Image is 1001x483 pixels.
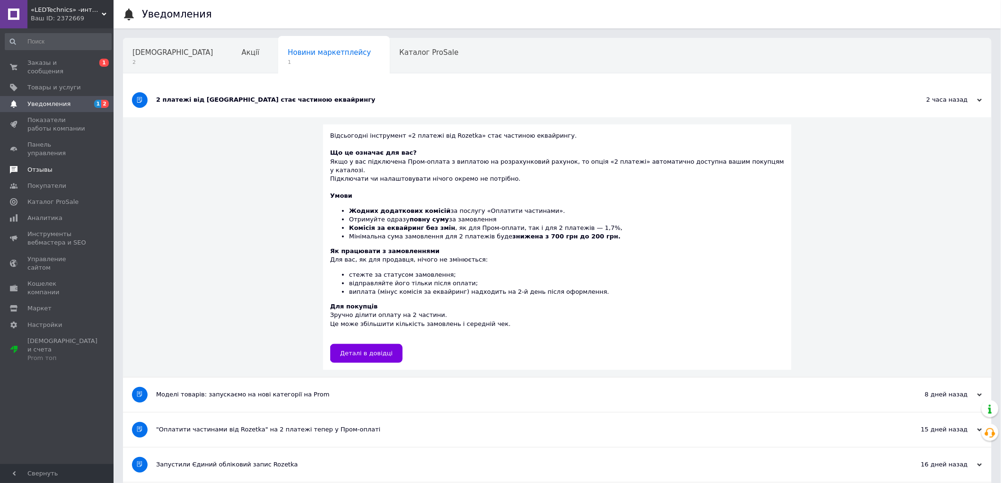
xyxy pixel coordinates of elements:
span: Отзывы [27,166,53,174]
span: Настройки [27,321,62,329]
span: «LEDTechnics» -интернет-магазин [31,6,102,14]
div: 15 дней назад [887,425,982,434]
li: Отримуйте одразу за замовлення [349,215,784,224]
li: стежте за статусом замовлення; [349,271,784,279]
a: Деталі в довідці [330,344,403,363]
div: Зручно ділити оплату на 2 частини. Це може збільшити кількість замовлень і середній чек. [330,302,784,337]
div: Запустили Єдиний обліковий запис Rozetka [156,460,887,469]
h1: Уведомления [142,9,212,20]
span: Маркет [27,304,52,313]
span: Каталог ProSale [399,48,458,57]
div: 2 платежі від [GEOGRAPHIC_DATA] стає частиною еквайрингу [156,96,887,104]
span: Новини маркетплейсу [288,48,371,57]
div: Prom топ [27,354,97,362]
span: Уведомления [27,100,70,108]
span: Показатели работы компании [27,116,88,133]
li: за послугу «Оплатити частинами». [349,207,784,215]
span: 1 [99,59,109,67]
div: Моделі товарів: запускаємо на нові категорії на Prom [156,390,887,399]
span: Инструменты вебмастера и SEO [27,230,88,247]
span: Каталог ProSale [27,198,79,206]
span: 1 [94,100,102,108]
li: відправляйте його тільки після оплати; [349,279,784,288]
li: , як для Пром-оплати, так і для 2 платежів — 1,7%, [349,224,784,232]
span: Заказы и сообщения [27,59,88,76]
div: "Оплатити частинами від Rozetka" на 2 платежі тепер у Пром-оплаті [156,425,887,434]
b: Як працювати з замовленнями [330,247,439,255]
span: [DEMOGRAPHIC_DATA] [132,48,213,57]
span: Акції [242,48,260,57]
span: [DEMOGRAPHIC_DATA] и счета [27,337,97,363]
b: знижена з 700 грн до 200 грн. [512,233,621,240]
span: Панель управления [27,141,88,158]
div: Відсьогодні інструмент «2 платежі від Rozetka» стає частиною еквайрингу. [330,132,784,149]
div: 2 часа назад [887,96,982,104]
span: Покупатели [27,182,66,190]
li: виплата (мінус комісія за еквайринг) надходить на 2-й день після оформлення. [349,288,784,296]
span: Аналитика [27,214,62,222]
span: 2 [132,59,213,66]
b: Умови [330,192,352,199]
span: 1 [288,59,371,66]
span: Кошелек компании [27,280,88,297]
span: Управление сайтом [27,255,88,272]
span: Товары и услуги [27,83,81,92]
div: Ваш ID: 2372669 [31,14,114,23]
b: Жодних додаткових комісій [349,207,451,214]
span: Деталі в довідці [340,350,393,357]
div: Якщо у вас підключена Пром-оплата з виплатою на розрахунковий рахунок, то опція «2 платежі» автом... [330,149,784,183]
div: 8 дней назад [887,390,982,399]
b: Для покупців [330,303,378,310]
b: повну суму [410,216,449,223]
div: Для вас, як для продавця, нічого не змінюється: [330,247,784,296]
span: 2 [101,100,109,108]
li: Мінімальна сума замовлення для 2 платежів буде [349,232,784,241]
div: 16 дней назад [887,460,982,469]
b: Комісія за еквайринг без змін [349,224,456,231]
input: Поиск [5,33,112,50]
b: Що це означає для вас? [330,149,417,156]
